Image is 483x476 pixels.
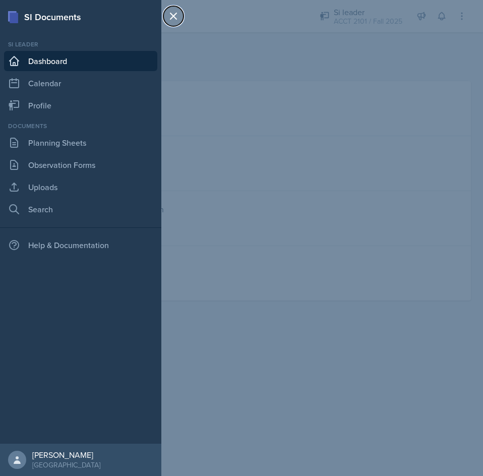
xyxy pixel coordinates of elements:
div: [GEOGRAPHIC_DATA] [32,460,100,470]
a: Uploads [4,177,157,197]
a: Dashboard [4,51,157,71]
div: Si leader [4,40,157,49]
a: Profile [4,95,157,115]
div: Documents [4,122,157,131]
a: Observation Forms [4,155,157,175]
a: Calendar [4,73,157,93]
a: Planning Sheets [4,133,157,153]
div: [PERSON_NAME] [32,450,100,460]
div: Help & Documentation [4,235,157,255]
a: Search [4,199,157,219]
